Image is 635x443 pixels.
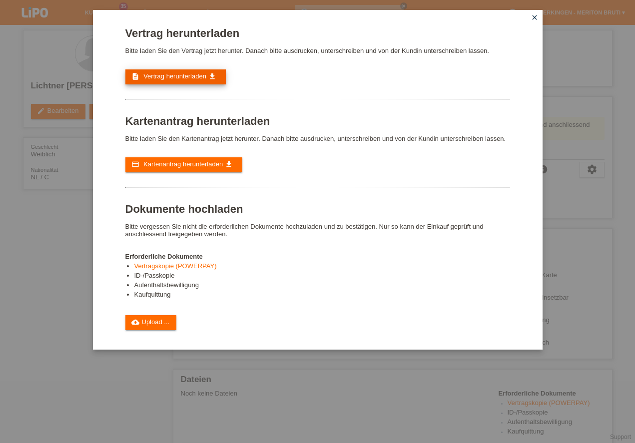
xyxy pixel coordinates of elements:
[125,157,242,172] a: credit_card Kartenantrag herunterladen get_app
[134,272,510,281] li: ID-/Passkopie
[143,160,223,168] span: Kartenantrag herunterladen
[528,12,541,24] a: close
[125,223,510,238] p: Bitte vergessen Sie nicht die erforderlichen Dokumente hochzuladen und zu bestätigen. Nur so kann...
[134,262,217,270] a: Vertragskopie (POWERPAY)
[125,47,510,54] p: Bitte laden Sie den Vertrag jetzt herunter. Danach bitte ausdrucken, unterschreiben und von der K...
[125,253,510,260] h4: Erforderliche Dokumente
[131,318,139,326] i: cloud_upload
[125,315,177,330] a: cloud_uploadUpload ...
[125,69,226,84] a: description Vertrag herunterladen get_app
[134,291,510,300] li: Kaufquittung
[125,27,510,39] h1: Vertrag herunterladen
[531,13,539,21] i: close
[125,115,510,127] h1: Kartenantrag herunterladen
[125,135,510,142] p: Bitte laden Sie den Kartenantrag jetzt herunter. Danach bitte ausdrucken, unterschreiben und von ...
[131,160,139,168] i: credit_card
[131,72,139,80] i: description
[143,72,206,80] span: Vertrag herunterladen
[125,203,510,215] h1: Dokumente hochladen
[134,281,510,291] li: Aufenthaltsbewilligung
[225,160,233,168] i: get_app
[208,72,216,80] i: get_app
